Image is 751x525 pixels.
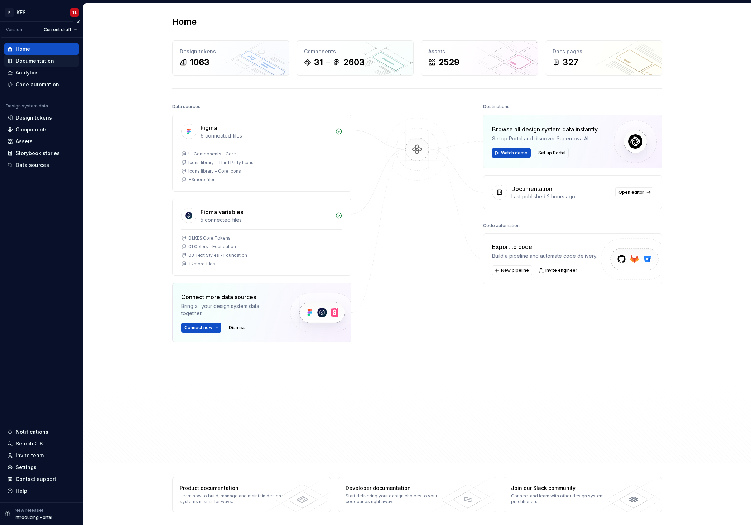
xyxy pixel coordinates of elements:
div: Invite team [16,452,44,459]
div: Connect and learn with other design system practitioners. [511,493,615,505]
div: Components [304,48,406,55]
div: Components [16,126,48,133]
span: Current draft [44,27,71,33]
a: Figma variables5 connected files01.KES.Core.Tokens01 Colors - Foundation03 Text Styles - Foundati... [172,199,351,276]
div: Figma variables [201,208,243,216]
div: Code automation [16,81,59,88]
a: Assets [4,136,79,147]
a: Code automation [4,79,79,90]
div: Design tokens [16,114,52,121]
div: 2529 [438,57,459,68]
button: Search ⌘K [4,438,79,449]
span: New pipeline [501,268,529,273]
div: Notifications [16,428,48,435]
div: Home [16,45,30,53]
h2: Home [172,16,197,28]
a: Assets2529 [421,40,538,76]
div: 327 [563,57,578,68]
a: Components312603 [297,40,414,76]
span: Invite engineer [545,268,577,273]
button: Set up Portal [535,148,569,158]
div: Last published 2 hours ago [511,193,611,200]
span: Connect new [184,325,212,331]
a: Data sources [4,159,79,171]
a: Invite engineer [536,265,581,275]
button: Contact support [4,473,79,485]
div: 01 Colors - Foundation [188,244,236,250]
div: Search ⌘K [16,440,43,447]
div: 31 [314,57,323,68]
button: Collapse sidebar [73,17,83,27]
div: Code automation [483,221,520,231]
a: Components [4,124,79,135]
div: Design tokens [180,48,282,55]
a: Join our Slack communityConnect and learn with other design system practitioners. [504,477,662,512]
div: Start delivering your design choices to your codebases right away. [346,493,450,505]
button: New pipeline [492,265,532,275]
a: Developer documentationStart delivering your design choices to your codebases right away. [338,477,497,512]
div: Documentation [16,57,54,64]
div: Icons library - Core Icons [188,168,241,174]
span: Dismiss [229,325,246,331]
a: Design tokens1063 [172,40,289,76]
a: Storybook stories [4,148,79,159]
a: Invite team [4,450,79,461]
div: Assets [428,48,530,55]
div: Docs pages [553,48,655,55]
div: Learn how to build, manage and maintain design systems in smarter ways. [180,493,284,505]
div: Assets [16,138,33,145]
div: Data sources [172,102,201,112]
div: Contact support [16,476,56,483]
button: KKESTL [1,5,82,20]
div: 03 Text Styles - Foundation [188,252,247,258]
div: Version [6,27,22,33]
button: Dismiss [226,323,249,333]
div: + 2 more files [188,261,215,267]
div: Browse all design system data instantly [492,125,598,134]
div: Design system data [6,103,48,109]
button: Notifications [4,426,79,438]
div: UI Components - Core [188,151,236,157]
a: Documentation [4,55,79,67]
div: 01.KES.Core.Tokens [188,235,231,241]
div: Export to code [492,242,597,251]
span: Set up Portal [538,150,565,156]
div: Figma [201,124,217,132]
a: Open editor [615,187,653,197]
p: Introducing Portal [15,515,52,520]
div: Connect more data sources [181,293,278,301]
a: Figma6 connected filesUI Components - CoreIcons library - Third Party IconsIcons library - Core I... [172,115,351,192]
div: TL [72,10,77,15]
div: 1063 [190,57,210,68]
div: Icons library - Third Party Icons [188,160,254,165]
button: Help [4,485,79,497]
a: Analytics [4,67,79,78]
div: Product documentation [180,485,284,492]
div: Join our Slack community [511,485,615,492]
a: Settings [4,462,79,473]
div: Destinations [483,102,510,112]
div: KES [16,9,26,16]
div: Set up Portal and discover Supernova AI. [492,135,598,142]
div: Developer documentation [346,485,450,492]
div: + 3 more files [188,177,216,183]
div: 6 connected files [201,132,331,139]
div: Analytics [16,69,39,76]
span: Open editor [618,189,644,195]
button: Current draft [40,25,80,35]
button: Watch demo [492,148,531,158]
div: Bring all your design system data together. [181,303,278,317]
div: Storybook stories [16,150,60,157]
div: 5 connected files [201,216,331,223]
div: Documentation [511,184,552,193]
div: K [5,8,14,17]
div: Data sources [16,162,49,169]
a: Product documentationLearn how to build, manage and maintain design systems in smarter ways. [172,477,331,512]
div: Build a pipeline and automate code delivery. [492,252,597,260]
a: Design tokens [4,112,79,124]
span: Watch demo [501,150,528,156]
button: Connect new [181,323,221,333]
div: Settings [16,464,37,471]
a: Docs pages327 [545,40,662,76]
